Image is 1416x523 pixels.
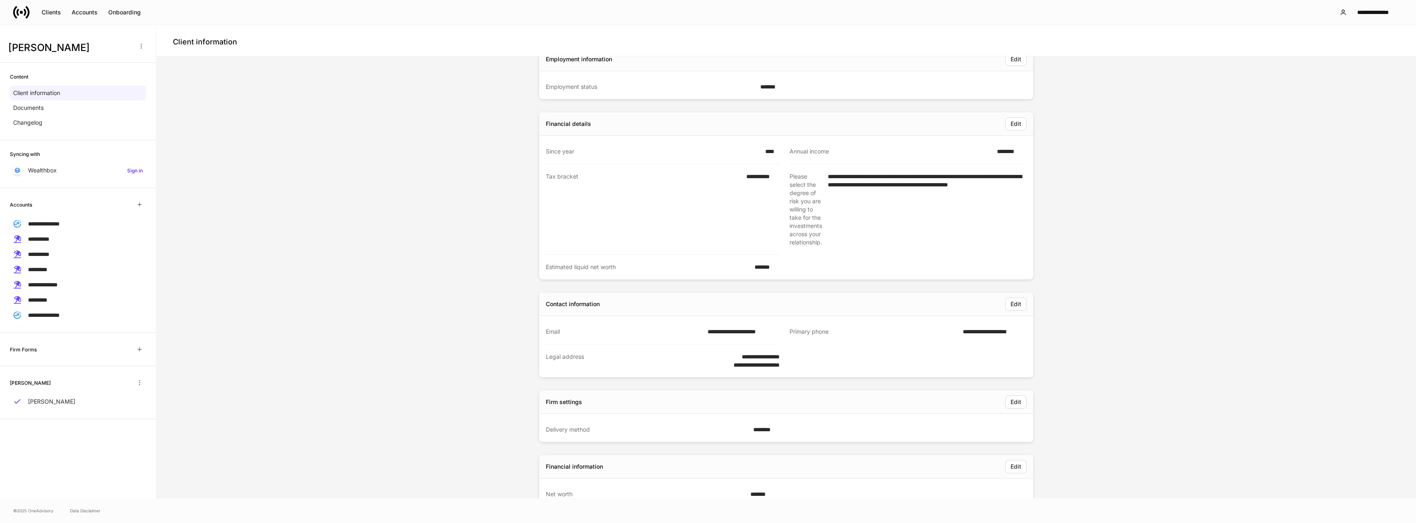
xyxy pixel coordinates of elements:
[10,100,146,115] a: Documents
[1005,298,1027,311] button: Edit
[70,507,100,514] a: Data Disclaimer
[13,89,60,97] p: Client information
[28,166,57,174] p: Wealthbox
[1005,460,1027,473] button: Edit
[546,263,750,271] div: Estimated liquid net worth
[546,172,741,246] div: Tax bracket
[790,328,958,336] div: Primary phone
[1011,55,1021,63] div: Edit
[1011,120,1021,128] div: Edit
[1011,463,1021,471] div: Edit
[10,394,146,409] a: [PERSON_NAME]
[127,167,143,174] h6: Sign in
[10,163,146,178] a: WealthboxSign in
[10,150,40,158] h6: Syncing with
[546,83,755,91] div: Employment status
[10,346,37,353] h6: Firm Forms
[1005,53,1027,66] button: Edit
[10,201,32,209] h6: Accounts
[546,353,712,369] div: Legal address
[546,300,600,308] div: Contact information
[108,8,141,16] div: Onboarding
[546,463,603,471] div: Financial information
[1011,398,1021,406] div: Edit
[1005,117,1027,130] button: Edit
[546,490,745,498] div: Net worth
[66,6,103,19] button: Accounts
[10,115,146,130] a: Changelog
[546,425,748,434] div: Delivery method
[36,6,66,19] button: Clients
[790,172,823,246] div: Please select the degree of risk you are willing to take for the investments across your relation...
[8,41,131,54] h3: [PERSON_NAME]
[790,147,992,156] div: Annual income
[546,120,591,128] div: Financial details
[72,8,98,16] div: Accounts
[13,119,42,127] p: Changelog
[28,397,75,406] p: [PERSON_NAME]
[546,398,582,406] div: Firm settings
[10,86,146,100] a: Client information
[103,6,146,19] button: Onboarding
[546,55,612,63] div: Employment information
[173,37,237,47] h4: Client information
[42,8,61,16] div: Clients
[10,379,51,387] h6: [PERSON_NAME]
[10,73,28,81] h6: Content
[546,147,760,156] div: Since year
[13,507,54,514] span: © 2025 OneAdvisory
[1011,300,1021,308] div: Edit
[546,328,703,336] div: Email
[1005,395,1027,409] button: Edit
[13,104,44,112] p: Documents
